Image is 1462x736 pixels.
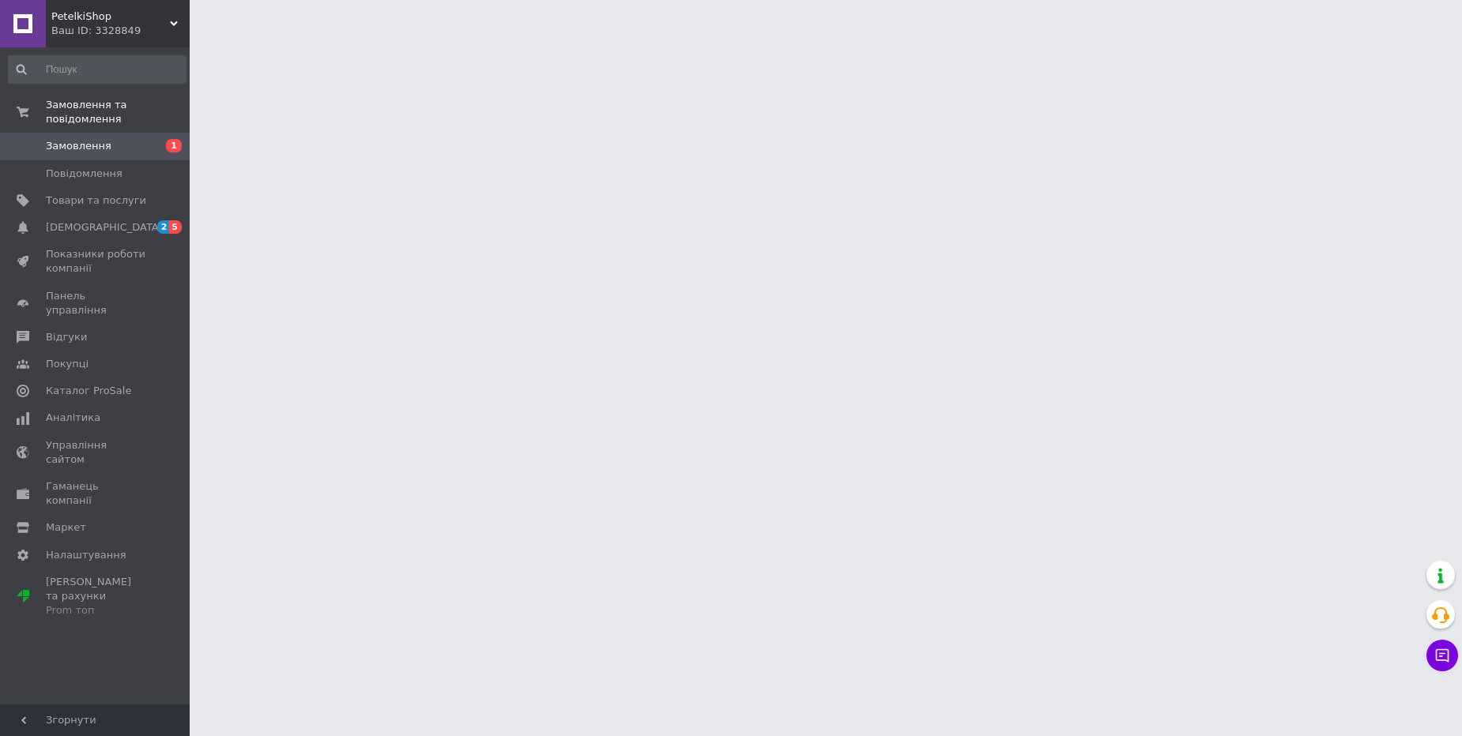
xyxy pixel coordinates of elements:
input: Пошук [8,55,187,84]
span: 5 [169,220,182,234]
span: [PERSON_NAME] та рахунки [46,575,146,618]
span: Покупці [46,357,89,371]
span: Панель управління [46,289,146,317]
span: Повідомлення [46,167,122,181]
span: 1 [166,139,182,152]
span: 2 [157,220,170,234]
div: Prom топ [46,603,146,618]
div: Ваш ID: 3328849 [51,24,190,38]
span: Замовлення [46,139,111,153]
span: Налаштування [46,548,126,562]
span: Товари та послуги [46,193,146,208]
span: [DEMOGRAPHIC_DATA] [46,220,163,235]
span: Аналітика [46,411,100,425]
span: Показники роботи компанії [46,247,146,276]
button: Чат з покупцем [1426,640,1458,671]
span: Маркет [46,520,86,535]
span: Гаманець компанії [46,479,146,508]
span: Каталог ProSale [46,384,131,398]
span: Управління сайтом [46,438,146,467]
span: PetelkiShop [51,9,170,24]
span: Замовлення та повідомлення [46,98,190,126]
span: Відгуки [46,330,87,344]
